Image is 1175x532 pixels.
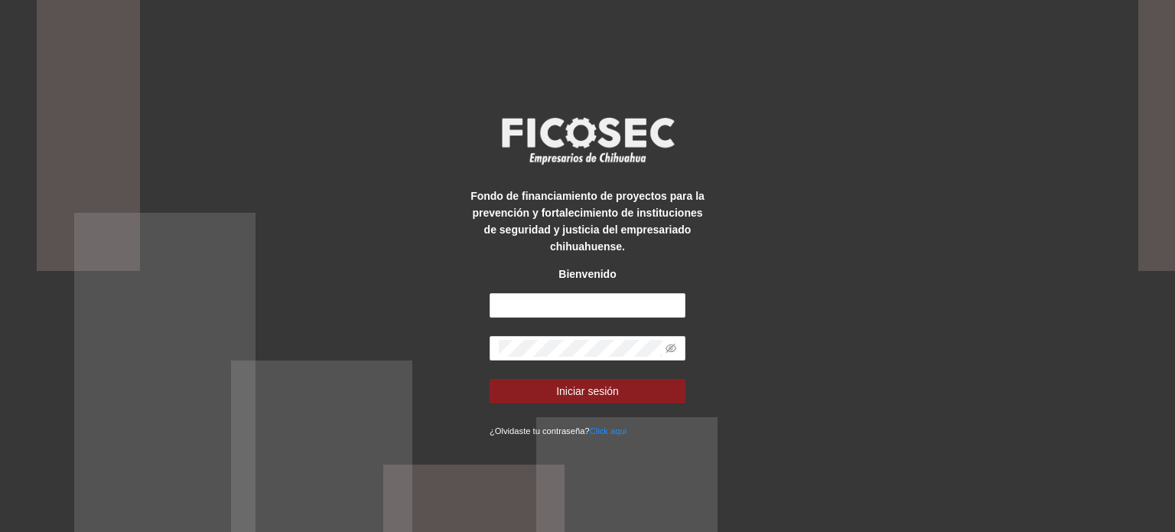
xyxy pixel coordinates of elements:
[666,343,676,354] span: eye-invisible
[590,426,627,436] a: Click aqui
[556,383,619,400] span: Iniciar sesión
[470,190,705,253] strong: Fondo de financiamiento de proyectos para la prevención y fortalecimiento de instituciones de seg...
[490,379,685,403] button: Iniciar sesión
[490,426,627,436] small: ¿Olvidaste tu contraseña?
[492,113,683,169] img: logo
[558,268,616,280] strong: Bienvenido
